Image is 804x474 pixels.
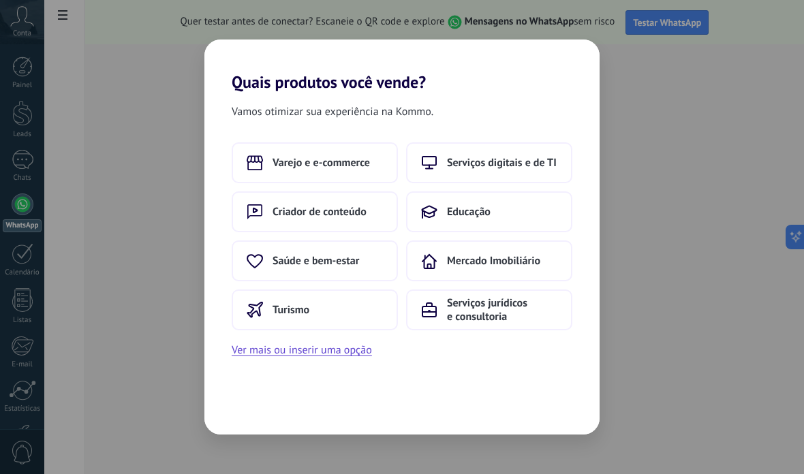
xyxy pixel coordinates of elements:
span: Serviços jurídicos e consultoria [447,296,557,323]
span: Turismo [273,303,309,317]
button: Varejo e e-commerce [232,142,398,183]
span: Saúde e bem-estar [273,254,359,268]
button: Serviços jurídicos e consultoria [406,289,572,330]
button: Criador de conteúdo [232,191,398,232]
span: Serviços digitais e de TI [447,156,557,170]
button: Ver mais ou inserir uma opção [232,341,372,359]
button: Mercado Imobiliário [406,240,572,281]
button: Turismo [232,289,398,330]
span: Educação [447,205,491,219]
span: Vamos otimizar sua experiência na Kommo. [232,103,433,121]
span: Varejo e e-commerce [273,156,370,170]
span: Mercado Imobiliário [447,254,540,268]
button: Educação [406,191,572,232]
button: Serviços digitais e de TI [406,142,572,183]
h2: Quais produtos você vende? [204,39,600,92]
button: Saúde e bem-estar [232,240,398,281]
span: Criador de conteúdo [273,205,367,219]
